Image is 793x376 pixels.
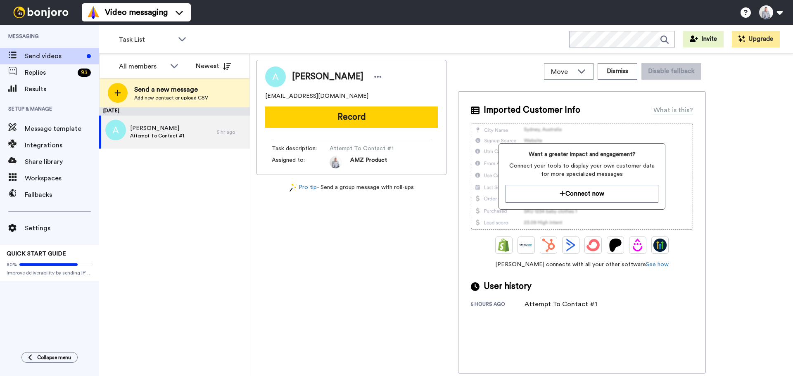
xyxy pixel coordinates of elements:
[130,124,184,132] span: [PERSON_NAME]
[105,7,168,18] span: Video messaging
[292,71,363,83] span: [PERSON_NAME]
[25,190,99,200] span: Fallbacks
[646,262,669,267] a: See how
[21,352,78,363] button: Collapse menu
[134,95,208,101] span: Add new contact or upload CSV
[87,6,100,19] img: vm-color.svg
[25,223,99,233] span: Settings
[564,239,577,252] img: ActiveCampaign
[272,144,330,153] span: Task description :
[471,260,693,269] span: [PERSON_NAME] connects with all your other software
[330,144,408,153] span: Attempt To Contact #1
[525,299,597,309] div: Attempt To Contact #1
[25,157,99,167] span: Share library
[290,183,317,192] a: Pro tip
[484,104,580,116] span: Imported Customer Info
[25,51,83,61] span: Send videos
[506,150,658,158] span: Want a greater impact and engagement?
[119,61,166,71] div: All members
[7,261,17,268] span: 80%
[265,92,368,100] span: [EMAIL_ADDRESS][DOMAIN_NAME]
[25,68,74,78] span: Replies
[78,69,91,77] div: 93
[586,239,600,252] img: ConvertKit
[7,251,66,257] span: QUICK START GUIDE
[25,173,99,183] span: Workspaces
[506,162,658,178] span: Connect your tools to display your own customer data for more specialized messages
[653,105,693,115] div: What is this?
[119,35,174,45] span: Task List
[7,270,93,276] span: Improve deliverability by sending [PERSON_NAME]’s from your own email
[290,183,297,192] img: magic-wand.svg
[25,140,99,150] span: Integrations
[350,156,387,168] span: AMZ Product
[542,239,555,252] img: Hubspot
[134,85,208,95] span: Send a new message
[598,63,637,80] button: Dismiss
[37,354,71,361] span: Collapse menu
[25,84,99,94] span: Results
[609,239,622,252] img: Patreon
[497,239,510,252] img: Shopify
[520,239,533,252] img: Ontraport
[217,129,246,135] div: 5 hr ago
[551,67,573,77] span: Move
[10,7,72,18] img: bj-logo-header-white.svg
[641,63,701,80] button: Disable fallback
[190,58,237,74] button: Newest
[471,301,525,309] div: 5 hours ago
[99,107,250,116] div: [DATE]
[631,239,644,252] img: Drip
[330,156,342,168] img: 0c7be819-cb90-4fe4-b844-3639e4b630b0-1684457197.jpg
[130,132,184,139] span: Attempt To Contact #1
[272,156,330,168] span: Assigned to:
[506,185,658,203] button: Connect now
[732,31,780,47] button: Upgrade
[653,239,667,252] img: GoHighLevel
[484,280,532,293] span: User history
[25,124,99,134] span: Message template
[256,183,446,192] div: - Send a group message with roll-ups
[265,106,438,128] button: Record
[105,120,126,140] img: a.png
[683,31,724,47] button: Invite
[265,66,286,87] img: Image of Adrian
